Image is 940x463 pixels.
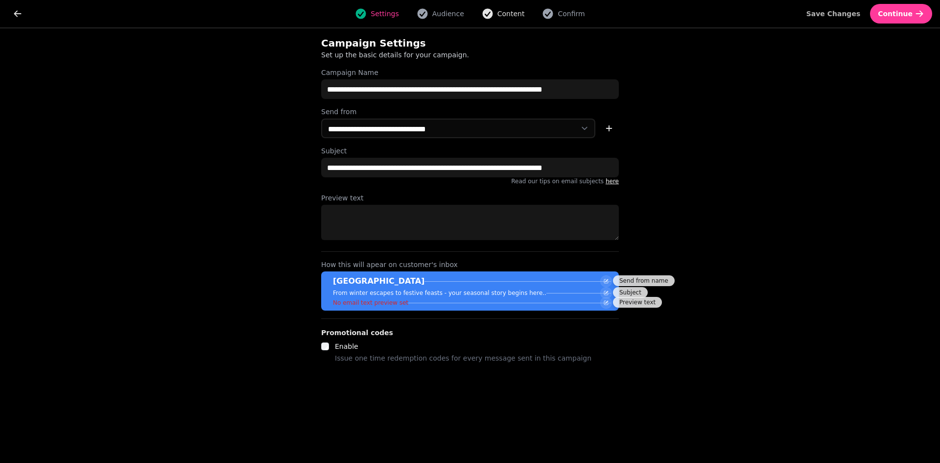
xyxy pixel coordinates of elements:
[613,287,648,298] div: Subject
[335,352,591,364] p: Issue one time redemption codes for every message sent in this campaign
[806,10,861,17] span: Save Changes
[371,9,399,19] span: Settings
[878,10,913,17] span: Continue
[799,4,869,24] button: Save Changes
[321,327,393,339] legend: Promotional codes
[321,193,619,203] label: Preview text
[870,4,932,24] button: Continue
[333,289,546,297] p: From winter escapes to festive feasts - your seasonal story begins here..
[321,146,619,156] label: Subject
[321,50,572,60] p: Set up the basic details for your campaign.
[321,36,509,50] h2: Campaign Settings
[497,9,525,19] span: Content
[321,107,619,117] label: Send from
[321,68,619,77] label: Campaign Name
[321,260,619,269] label: How this will apear on customer's inbox
[333,275,424,287] p: [GEOGRAPHIC_DATA]
[8,4,27,24] button: go back
[613,275,675,286] div: Send from name
[335,342,358,350] label: Enable
[558,9,585,19] span: Confirm
[333,299,408,307] p: No email text preview set
[432,9,464,19] span: Audience
[606,178,619,185] a: here
[613,297,662,308] div: Preview text
[321,177,619,185] p: Read our tips on email subjects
